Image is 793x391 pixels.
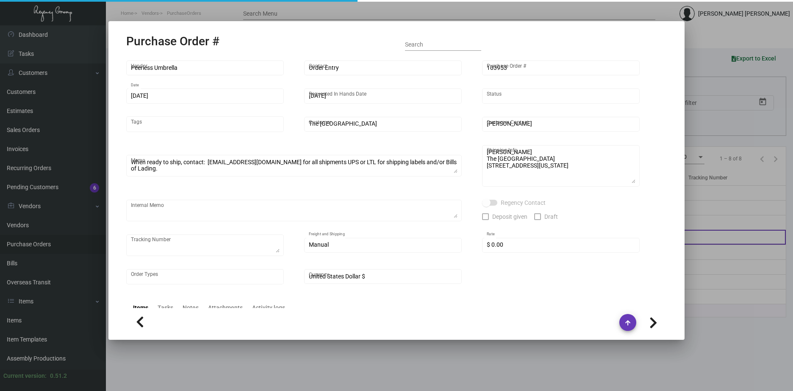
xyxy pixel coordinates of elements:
div: Activity logs [252,303,285,312]
div: Tasks [158,303,173,312]
span: Regency Contact [501,198,546,208]
div: Items [133,303,148,312]
span: Draft [544,212,558,222]
div: 0.51.2 [50,372,67,380]
span: Deposit given [492,212,527,222]
span: Manual [309,241,329,248]
div: Notes [183,303,199,312]
div: Attachments [208,303,243,312]
div: Current version: [3,372,47,380]
h2: Purchase Order # [126,34,219,49]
